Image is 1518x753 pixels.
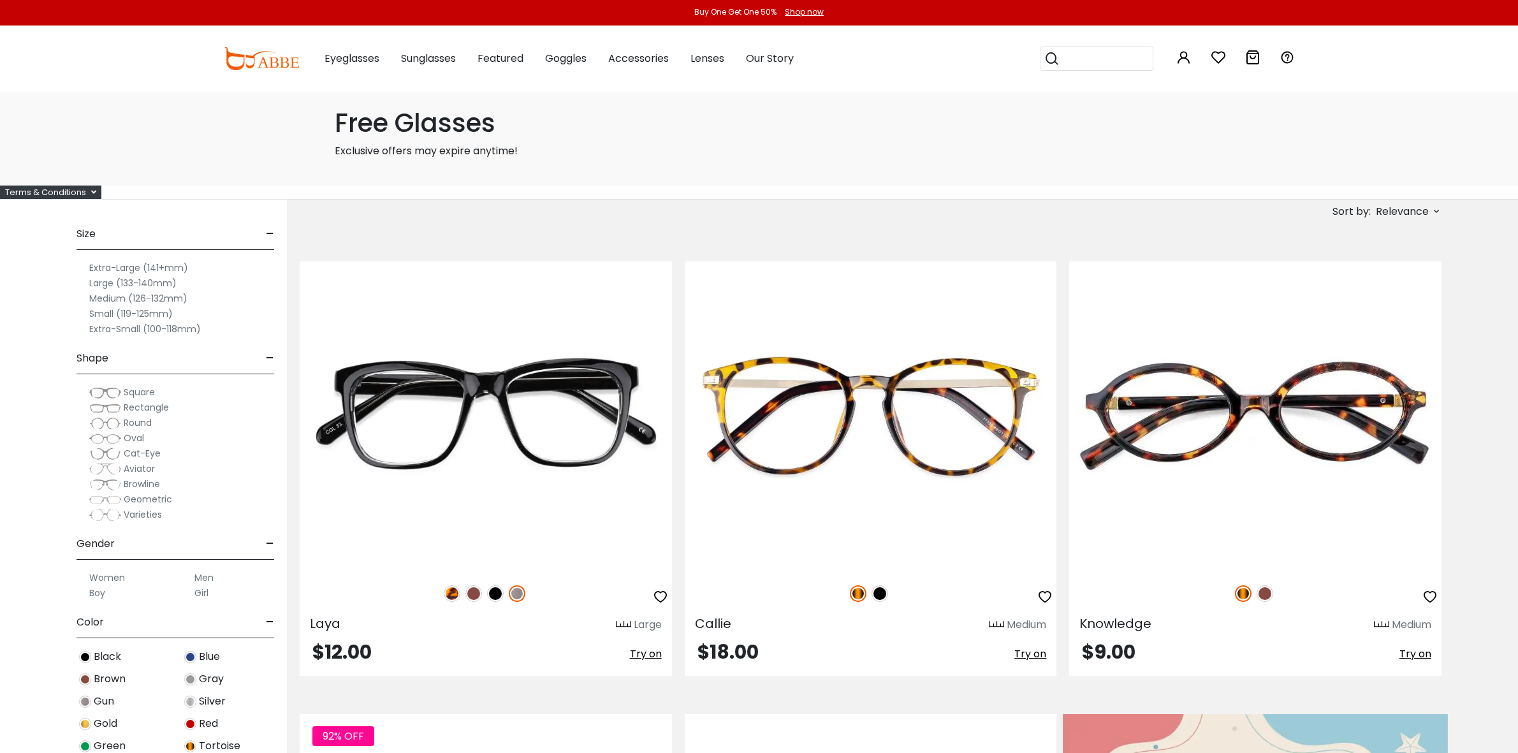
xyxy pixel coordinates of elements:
[1069,261,1441,571] img: Tortoise Knowledge - Acetate ,Universal Bridge Fit
[545,51,587,66] span: Goggles
[184,651,196,663] img: Blue
[124,447,161,460] span: Cat-Eye
[77,607,104,638] span: Color
[199,649,220,664] span: Blue
[1399,643,1431,666] button: Try on
[697,638,759,666] span: $18.00
[616,620,631,630] img: size ruler
[487,585,504,602] img: Black
[77,343,108,374] span: Shape
[77,529,115,559] span: Gender
[266,529,274,559] span: -
[124,432,144,444] span: Oval
[124,416,152,429] span: Round
[1007,617,1046,632] div: Medium
[79,673,91,685] img: Brown
[1376,200,1429,223] span: Relevance
[89,417,121,430] img: Round.png
[89,321,201,337] label: Extra-Small (100-118mm)
[630,647,662,661] span: Try on
[89,386,121,399] img: Square.png
[266,343,274,374] span: -
[872,585,888,602] img: Black
[746,51,794,66] span: Our Story
[79,696,91,708] img: Gun
[478,51,523,66] span: Featured
[1374,620,1389,630] img: size ruler
[634,617,662,632] div: Large
[1399,647,1431,661] span: Try on
[199,694,226,709] span: Silver
[79,740,91,752] img: Green
[850,585,866,602] img: Tortoise
[1332,204,1371,219] span: Sort by:
[695,615,731,632] span: Callie
[685,261,1057,571] img: Tortoise Callie - Combination ,Universal Bridge Fit
[1014,647,1046,661] span: Try on
[89,306,173,321] label: Small (119-125mm)
[94,716,117,731] span: Gold
[690,51,724,66] span: Lenses
[608,51,669,66] span: Accessories
[785,6,824,18] div: Shop now
[444,585,460,602] img: Leopard
[89,275,177,291] label: Large (133-140mm)
[79,651,91,663] img: Black
[89,448,121,460] img: Cat-Eye.png
[89,585,105,601] label: Boy
[224,47,299,70] img: abbeglasses.com
[89,291,187,306] label: Medium (126-132mm)
[124,386,155,398] span: Square
[1079,615,1151,632] span: Knowledge
[325,51,379,66] span: Eyeglasses
[77,219,96,249] span: Size
[194,585,208,601] label: Girl
[94,671,126,687] span: Brown
[199,716,218,731] span: Red
[124,508,162,521] span: Varieties
[1257,585,1273,602] img: Brown
[401,51,456,66] span: Sunglasses
[124,493,172,506] span: Geometric
[266,607,274,638] span: -
[1082,638,1135,666] span: $9.00
[199,671,224,687] span: Gray
[312,638,372,666] span: $12.00
[124,401,169,414] span: Rectangle
[184,673,196,685] img: Gray
[89,508,121,522] img: Varieties.png
[1392,617,1431,632] div: Medium
[184,740,196,752] img: Tortoise
[335,143,1184,159] p: Exclusive offers may expire anytime!
[1014,643,1046,666] button: Try on
[94,649,121,664] span: Black
[79,718,91,730] img: Gold
[465,585,482,602] img: Brown
[184,696,196,708] img: Silver
[1235,585,1252,602] img: Tortoise
[89,570,125,585] label: Women
[89,432,121,445] img: Oval.png
[630,643,662,666] button: Try on
[89,260,188,275] label: Extra-Large (141+mm)
[312,726,374,746] span: 92% OFF
[124,462,155,475] span: Aviator
[300,261,672,571] img: Gun Laya - Plastic ,Universal Bridge Fit
[778,6,824,17] a: Shop now
[89,402,121,414] img: Rectangle.png
[694,6,777,18] div: Buy One Get One 50%
[509,585,525,602] img: Gun
[89,463,121,476] img: Aviator.png
[124,478,160,490] span: Browline
[266,219,274,249] span: -
[310,615,340,632] span: Laya
[989,620,1004,630] img: size ruler
[194,570,214,585] label: Men
[184,718,196,730] img: Red
[94,694,114,709] span: Gun
[335,108,1184,138] h1: Free Glasses
[89,493,121,506] img: Geometric.png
